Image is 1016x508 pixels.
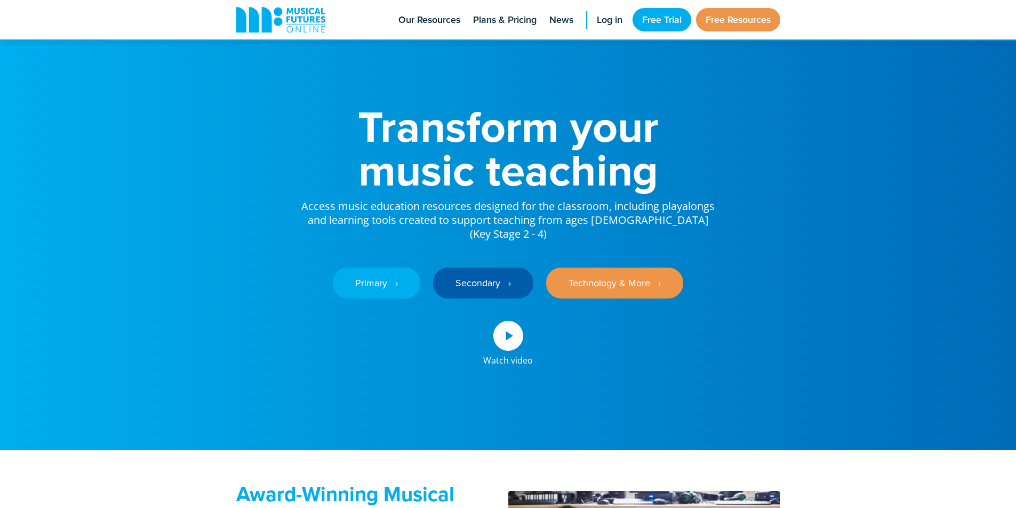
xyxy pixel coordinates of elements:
span: Our Resources [398,13,460,27]
div: Watch video [483,351,533,365]
span: Plans & Pricing [473,13,537,27]
h1: Transform your music teaching [300,104,716,192]
span: News [549,13,573,27]
p: Access music education resources designed for the classroom, including playalongs and learning to... [300,192,716,241]
a: Primary ‎‏‏‎ ‎ › [333,268,420,299]
a: Secondary ‎‏‏‎ ‎ › [433,268,533,299]
a: Technology & More ‎‏‏‎ ‎ › [546,268,683,299]
a: Free Trial [633,8,691,31]
span: Log in [597,13,622,27]
a: Free Resources [696,8,780,31]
